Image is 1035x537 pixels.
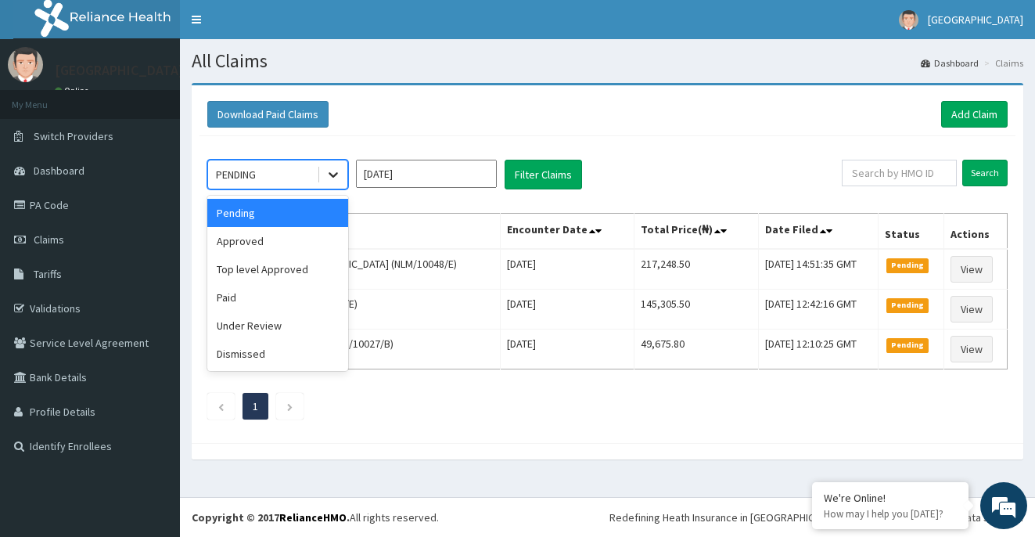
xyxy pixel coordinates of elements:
[207,312,348,340] div: Under Review
[34,232,64,247] span: Claims
[505,160,582,189] button: Filter Claims
[8,47,43,82] img: User Image
[208,290,501,330] td: [PERSON_NAME] (AEN/10093/E)
[34,129,113,143] span: Switch Providers
[634,214,758,250] th: Total Price(₦)
[824,507,957,521] p: How may I help you today?
[928,13,1023,27] span: [GEOGRAPHIC_DATA]
[279,510,347,524] a: RelianceHMO
[34,164,84,178] span: Dashboard
[192,510,350,524] strong: Copyright © 2017 .
[943,214,1007,250] th: Actions
[951,296,993,323] a: View
[208,214,501,250] th: Name
[951,336,993,362] a: View
[207,227,348,255] div: Approved
[217,399,225,413] a: Previous page
[634,330,758,369] td: 49,675.80
[500,330,634,369] td: [DATE]
[758,290,878,330] td: [DATE] 12:42:16 GMT
[207,101,329,128] button: Download Paid Claims
[758,214,878,250] th: Date Filed
[951,256,993,283] a: View
[899,10,918,30] img: User Image
[886,298,929,312] span: Pending
[634,290,758,330] td: 145,305.50
[758,330,878,369] td: [DATE] 12:10:25 GMT
[208,249,501,290] td: [PERSON_NAME]-[GEOGRAPHIC_DATA] (NLM/10048/E)
[500,290,634,330] td: [DATE]
[941,101,1008,128] a: Add Claim
[253,399,258,413] a: Page 1 is your current page
[34,267,62,281] span: Tariffs
[500,249,634,290] td: [DATE]
[180,497,1035,537] footer: All rights reserved.
[886,258,929,272] span: Pending
[208,330,501,369] td: Prince-[PERSON_NAME] (RSM/10027/B)
[207,283,348,312] div: Paid
[192,51,1023,71] h1: All Claims
[286,399,293,413] a: Next page
[207,340,348,368] div: Dismissed
[500,214,634,250] th: Encounter Date
[842,160,957,186] input: Search by HMO ID
[758,249,878,290] td: [DATE] 14:51:35 GMT
[207,255,348,283] div: Top level Approved
[216,167,256,182] div: PENDING
[886,338,929,352] span: Pending
[878,214,943,250] th: Status
[356,160,497,188] input: Select Month and Year
[634,249,758,290] td: 217,248.50
[55,63,184,77] p: [GEOGRAPHIC_DATA]
[921,56,979,70] a: Dashboard
[824,491,957,505] div: We're Online!
[962,160,1008,186] input: Search
[609,510,1023,525] div: Redefining Heath Insurance in [GEOGRAPHIC_DATA] using Telemedicine and Data Science!
[980,56,1023,70] li: Claims
[207,199,348,227] div: Pending
[55,85,92,96] a: Online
